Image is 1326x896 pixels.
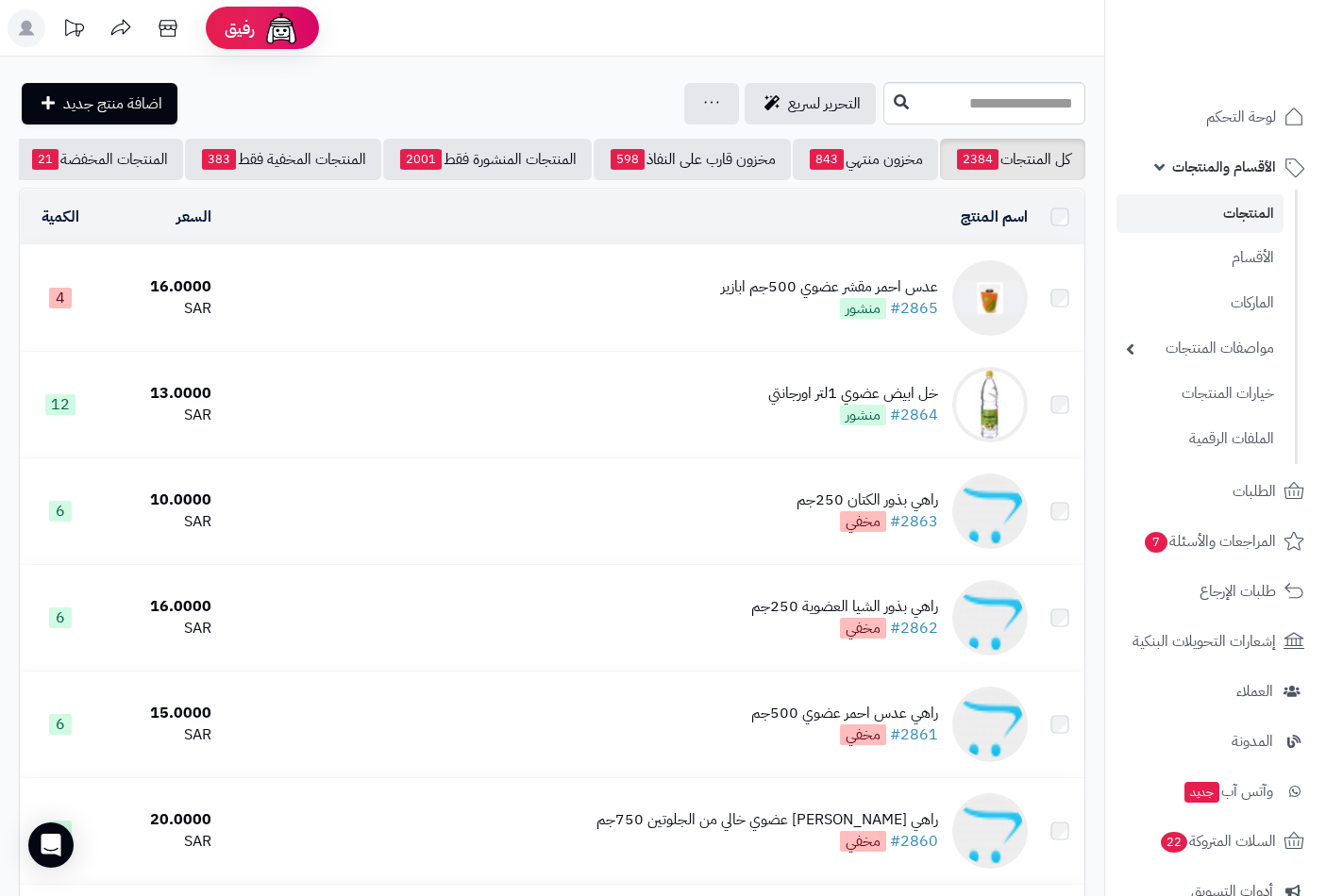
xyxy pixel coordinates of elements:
div: راهي عدس احمر عضوي 500جم [751,703,938,724]
div: SAR [109,298,211,320]
a: المدونة [1116,719,1315,764]
a: مواصفات المنتجات [1116,328,1284,369]
a: خيارات المنتجات [1116,373,1284,414]
a: المنتجات المخفضة21 [15,139,183,180]
a: الملفات الرقمية [1116,419,1284,459]
div: 20.0000 [109,809,211,831]
span: الأقسام والمنتجات [1172,154,1276,180]
span: منشور [840,405,886,425]
div: راهي بذور الكتان 250جم [797,489,938,511]
a: الطلبات [1116,469,1315,514]
img: راهي بذور الشيا العضوية 250جم [952,580,1028,655]
span: وآتس آب [1183,778,1273,805]
div: عدس احمر مقشر عضوي 500جم ابازير [721,276,938,298]
span: 6 [49,501,72,522]
span: مخفي [840,618,886,639]
div: 10.0000 [109,489,211,511]
a: #2863 [890,510,938,533]
a: #2865 [890,297,938,320]
div: خل ابيض عضوي 1لتر اورجانتي [768,383,938,405]
span: مخفي [840,511,886,532]
span: السلات المتروكة [1159,828,1276,855]
div: SAR [109,724,211,746]
div: 13.0000 [109,383,211,405]
span: مخفي [840,724,886,745]
a: اسم المنتج [961,206,1028,228]
a: العملاء [1116,669,1315,714]
div: راهي [PERSON_NAME] عضوي خالي من الجلوتين 750جم [596,809,938,831]
span: 2384 [957,149,999,170]
img: راهي بذور الكتان 250جم [952,473,1028,549]
div: SAR [109,405,211,426]
span: 21 [32,149,59,170]
span: 7 [1145,532,1167,553]
img: راهي كورن فلكس عضوي خالي من الجلوتين 750جم [952,793,1028,869]
a: وآتس آبجديد [1116,769,1315,814]
img: راهي عدس احمر عضوي 500جم [952,687,1028,762]
div: 15.0000 [109,703,211,724]
div: Open Intercom Messenger [28,822,74,868]
span: 12 [45,394,76,415]
img: logo-2.png [1198,53,1308,92]
span: جديد [1184,782,1219,803]
div: 16.0000 [109,596,211,618]
span: العملاء [1236,678,1273,705]
img: خل ابيض عضوي 1لتر اورجانتي [952,367,1028,442]
img: عدس احمر مقشر عضوي 500جم ابازير [952,260,1028,336]
a: تحديثات المنصة [50,9,97,52]
div: 16.0000 [109,276,211,298]
span: المدونة [1232,728,1273,755]
div: راهي بذور الشيا العضوية 250جم [751,596,938,618]
a: الكمية [42,206,79,228]
div: SAR [109,618,211,639]
a: المنتجات المنشورة فقط2001 [383,139,592,180]
a: اضافة منتج جديد [22,83,177,124]
span: التحرير لسريع [788,92,861,115]
a: المنتجات المخفية فقط383 [185,139,381,180]
a: #2862 [890,617,938,639]
img: ai-face.png [262,9,300,47]
a: المنتجات [1116,194,1284,233]
a: الماركات [1116,283,1284,324]
span: 22 [1161,832,1187,853]
a: إشعارات التحويلات البنكية [1116,619,1315,664]
span: 598 [611,149,645,170]
span: إشعارات التحويلات البنكية [1133,628,1276,655]
div: SAR [109,831,211,853]
span: 4 [49,288,72,308]
a: السلات المتروكة22 [1116,819,1315,864]
span: مخفي [840,831,886,852]
a: السعر [176,206,211,228]
a: التحرير لسريع [745,83,876,124]
a: مخزون قارب على النفاذ598 [594,139,791,180]
span: اضافة منتج جديد [63,92,162,115]
span: 6 [49,607,72,628]
a: #2860 [890,830,938,853]
span: 6 [49,714,72,735]
span: منشور [840,298,886,319]
span: 2001 [400,149,442,170]
a: المراجعات والأسئلة7 [1116,519,1315,564]
span: المراجعات والأسئلة [1143,528,1276,555]
span: 843 [810,149,844,170]
a: كل المنتجات2384 [940,139,1085,180]
div: SAR [109,511,211,533]
a: لوحة التحكم [1116,94,1315,140]
span: رفيق [225,17,255,40]
a: #2864 [890,404,938,426]
a: طلبات الإرجاع [1116,569,1315,614]
span: لوحة التحكم [1206,104,1276,130]
span: طلبات الإرجاع [1200,578,1276,605]
span: 383 [202,149,236,170]
a: الأقسام [1116,238,1284,278]
span: الطلبات [1233,478,1276,505]
a: مخزون منتهي843 [793,139,938,180]
a: #2861 [890,723,938,746]
span: 6 [49,821,72,841]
